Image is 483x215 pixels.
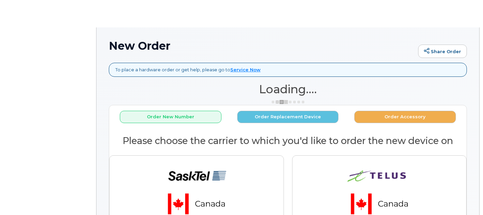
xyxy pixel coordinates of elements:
a: Service Now [230,67,261,72]
p: To place a hardware order or get help, please go to [115,67,261,73]
h1: Loading.... [109,83,467,95]
img: ajax-loader-3a6953c30dc77f0bf724df975f13086db4f4c1262e45940f03d1251963f1bf2e.gif [271,99,305,105]
button: Order Replacement Device [237,111,339,123]
h2: Please choose the carrier to which you'd like to order the new device on [109,136,467,146]
h1: New Order [109,40,415,52]
button: Order New Number [120,111,221,123]
button: Order Accessory [354,111,456,123]
a: Share Order [418,45,467,58]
